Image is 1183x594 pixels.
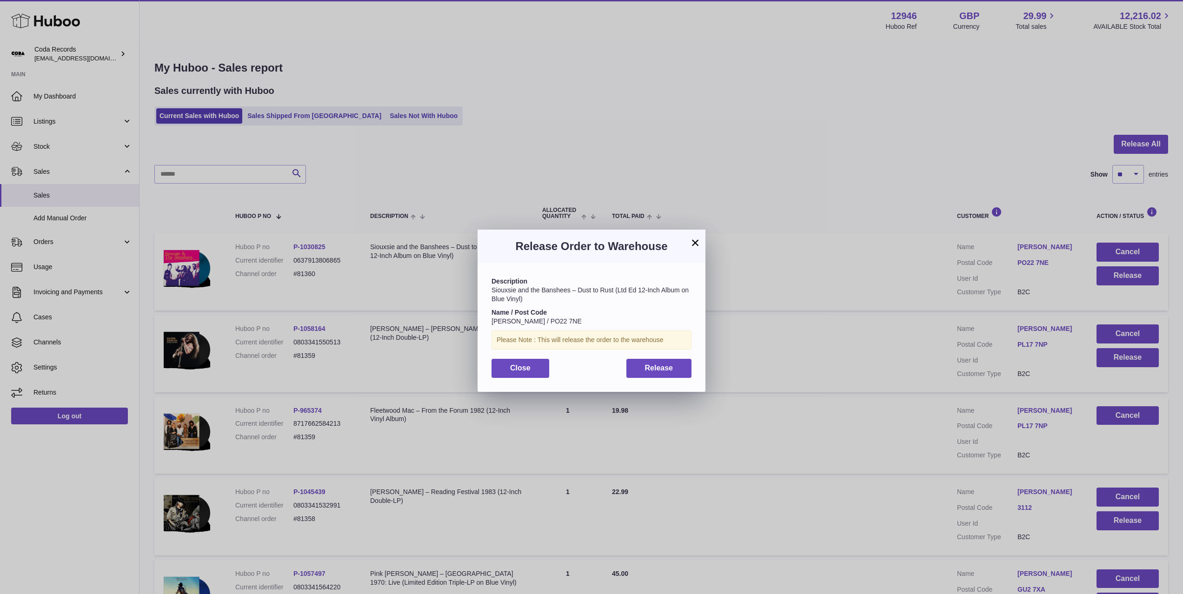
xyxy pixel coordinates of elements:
strong: Name / Post Code [492,309,547,316]
strong: Description [492,277,527,285]
button: Release [626,359,692,378]
div: Please Note : This will release the order to the warehouse [492,330,691,350]
button: Close [492,359,549,378]
h3: Release Order to Warehouse [492,239,691,254]
span: Close [510,364,531,372]
span: Siouxsie and the Banshees – Dust to Rust (Ltd Ed 12-Inch Album on Blue Vinyl) [492,286,689,303]
span: [PERSON_NAME] / PO22 7NE [492,317,582,325]
button: × [690,237,701,248]
span: Release [645,364,673,372]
